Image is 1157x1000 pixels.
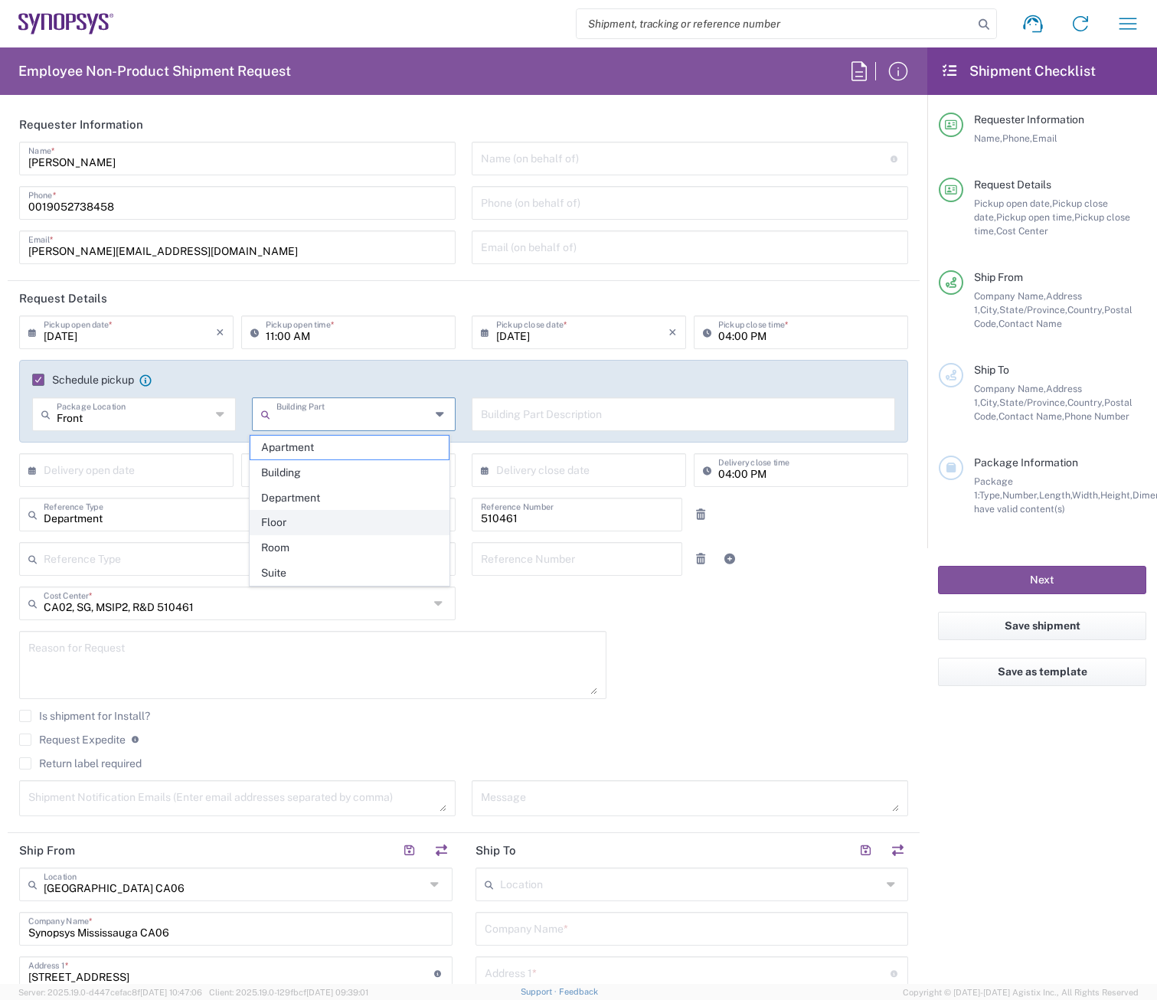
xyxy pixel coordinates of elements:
span: Phone Number [1064,410,1129,422]
span: Contact Name, [998,410,1064,422]
h2: Ship To [476,843,516,858]
label: Request Expedite [19,734,126,746]
span: Type, [979,489,1002,501]
a: Feedback [559,987,598,996]
span: Number, [1002,489,1039,501]
span: Email [1032,132,1057,144]
span: Country, [1067,304,1104,315]
span: Copyright © [DATE]-[DATE] Agistix Inc., All Rights Reserved [903,985,1139,999]
span: Request Details [974,178,1051,191]
input: Shipment, tracking or reference number [577,9,973,38]
button: Next [938,566,1146,594]
span: Room [250,536,448,560]
label: Return label required [19,757,142,770]
span: [DATE] 10:47:06 [140,988,202,997]
span: State/Province, [999,304,1067,315]
span: Package Information [974,456,1078,469]
h2: Employee Non-Product Shipment Request [18,62,291,80]
span: Height, [1100,489,1132,501]
h2: Shipment Checklist [941,62,1096,80]
label: Is shipment for Install? [19,710,150,722]
i: × [216,320,224,345]
span: Phone, [1002,132,1032,144]
span: Cost Center [996,225,1048,237]
span: Building [250,461,448,485]
span: Contact Name [998,318,1062,329]
span: Department [250,486,448,510]
span: Ship From [974,271,1023,283]
span: Country, [1067,397,1104,408]
span: City, [980,304,999,315]
h2: Requester Information [19,117,143,132]
span: Client: 2025.19.0-129fbcf [209,988,368,997]
h2: Request Details [19,291,107,306]
span: Width, [1072,489,1100,501]
a: Remove Reference [690,548,711,570]
span: [DATE] 09:39:01 [306,988,368,997]
span: State/Province, [999,397,1067,408]
a: Remove Reference [690,504,711,525]
span: Pickup open date, [974,198,1052,209]
span: Name, [974,132,1002,144]
span: Apartment [250,436,448,459]
span: Company Name, [974,290,1046,302]
button: Save as template [938,658,1146,686]
span: Floor [250,511,448,534]
span: Pickup open time, [996,211,1074,223]
span: Requester Information [974,113,1084,126]
h2: Ship From [19,843,75,858]
span: Server: 2025.19.0-d447cefac8f [18,988,202,997]
label: Schedule pickup [32,374,134,386]
a: Add Reference [719,548,740,570]
i: × [668,320,677,345]
span: Ship To [974,364,1009,376]
span: City, [980,397,999,408]
a: Support [521,987,559,996]
button: Save shipment [938,612,1146,640]
span: Package 1: [974,475,1013,501]
span: Length, [1039,489,1072,501]
span: Suite [250,561,448,585]
span: Company Name, [974,383,1046,394]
